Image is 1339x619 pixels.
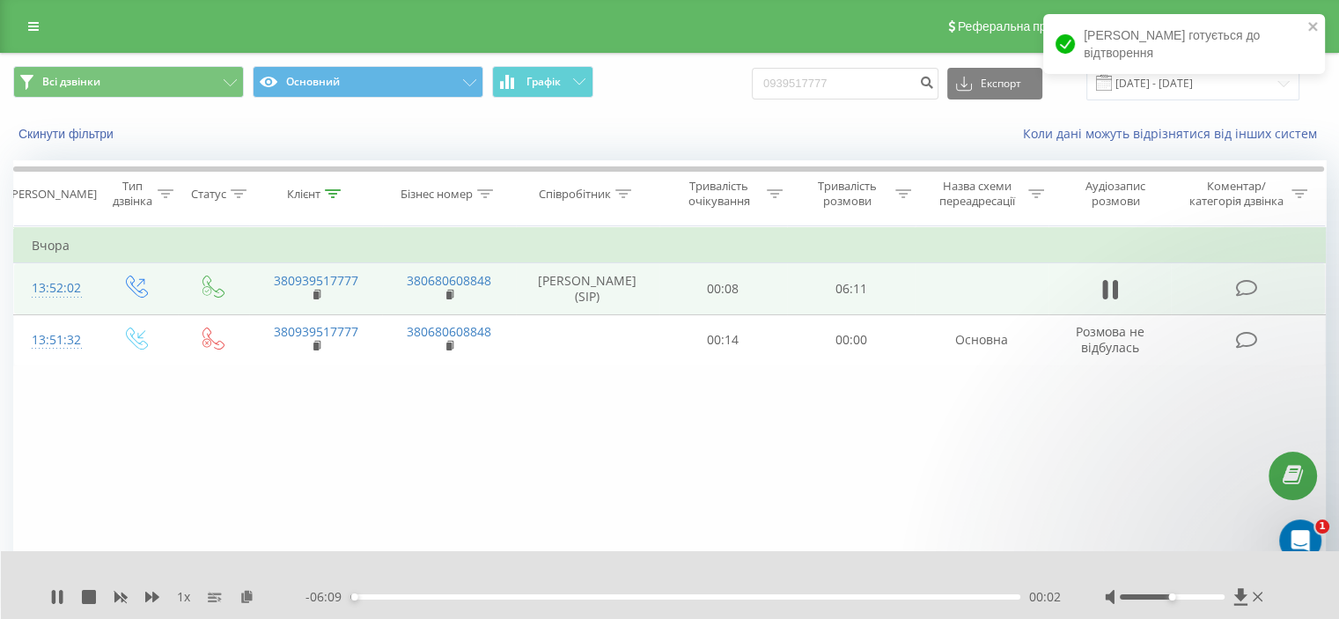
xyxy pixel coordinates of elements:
div: [PERSON_NAME] готується до відтворення [1043,14,1325,74]
td: 06:11 [787,263,915,314]
span: Всі дзвінки [42,75,100,89]
div: Статус [191,187,226,202]
iframe: Intercom live chat [1279,520,1321,562]
a: 380680608848 [407,272,491,289]
td: 00:14 [659,314,787,365]
div: Accessibility label [1168,593,1175,601]
div: Тривалість розмови [803,179,891,209]
span: - 06:09 [305,588,350,606]
input: Пошук за номером [752,68,938,99]
span: 1 x [177,588,190,606]
button: Всі дзвінки [13,66,244,98]
button: Основний [253,66,483,98]
div: Клієнт [287,187,320,202]
span: Графік [526,76,561,88]
div: Accessibility label [351,593,358,601]
a: 380680608848 [407,323,491,340]
div: Тип дзвінка [111,179,152,209]
td: Основна [915,314,1048,365]
div: 13:51:32 [32,323,78,357]
div: Співробітник [539,187,611,202]
button: Експорт [947,68,1042,99]
div: Тривалість очікування [675,179,763,209]
button: close [1307,19,1320,36]
td: Вчора [14,228,1326,263]
div: Коментар/категорія дзвінка [1184,179,1287,209]
div: Аудіозапис розмови [1064,179,1167,209]
a: 380939517777 [274,272,358,289]
button: Скинути фільтри [13,126,122,142]
span: Розмова не відбулась [1076,323,1144,356]
div: 13:52:02 [32,271,78,306]
span: 00:02 [1029,588,1061,606]
span: 1 [1315,520,1329,534]
a: Коли дані можуть відрізнятися вiд інших систем [1023,125,1326,142]
td: [PERSON_NAME] (SIP) [516,263,659,314]
span: Реферальна програма [958,19,1087,33]
div: Назва схеми переадресації [931,179,1024,209]
td: 00:00 [787,314,915,365]
button: Графік [492,66,593,98]
div: [PERSON_NAME] [8,187,97,202]
td: 00:08 [659,263,787,314]
a: 380939517777 [274,323,358,340]
div: Бізнес номер [401,187,473,202]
